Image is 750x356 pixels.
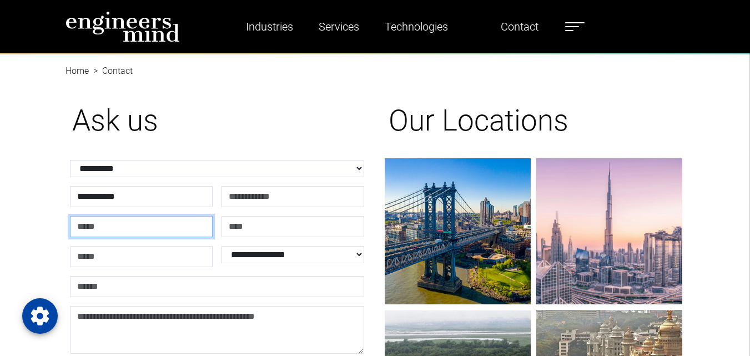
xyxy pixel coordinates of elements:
a: Home [66,66,89,76]
a: Services [314,14,364,39]
a: Technologies [380,14,452,39]
img: logo [66,11,180,42]
nav: breadcrumb [66,53,685,67]
a: Industries [241,14,298,39]
h1: Ask us [72,103,362,139]
img: gif [385,158,531,304]
li: Contact [89,64,133,78]
img: gif [536,158,682,304]
h1: Our Locations [389,103,678,139]
a: Contact [496,14,543,39]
